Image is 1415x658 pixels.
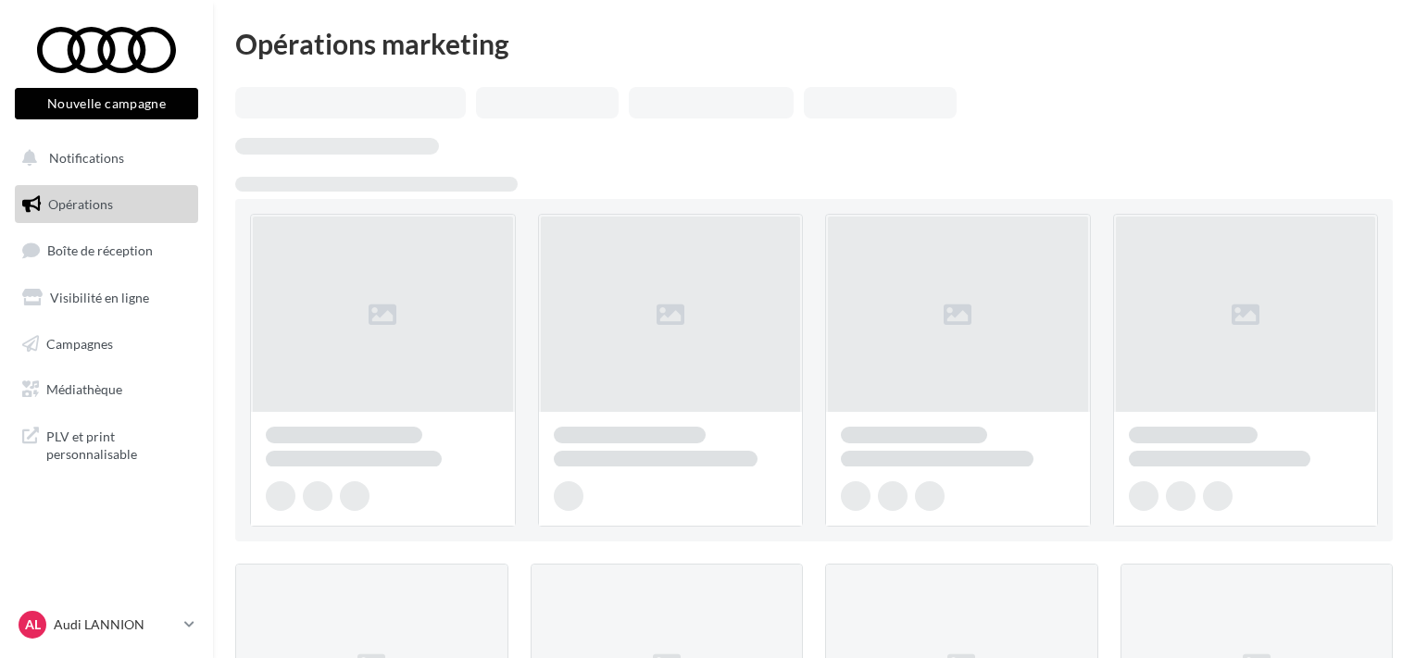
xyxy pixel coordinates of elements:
button: Nouvelle campagne [15,88,198,119]
span: Visibilité en ligne [50,290,149,305]
a: Médiathèque [11,370,202,409]
a: Visibilité en ligne [11,279,202,317]
span: Campagnes [46,335,113,351]
a: Opérations [11,185,202,224]
span: Notifications [49,150,124,166]
a: AL Audi LANNION [15,607,198,642]
a: Campagnes [11,325,202,364]
span: Médiathèque [46,381,122,397]
a: Boîte de réception [11,230,202,270]
span: PLV et print personnalisable [46,424,191,464]
p: Audi LANNION [54,615,177,634]
span: AL [25,615,41,634]
span: Opérations [48,196,113,212]
span: Boîte de réception [47,242,153,258]
button: Notifications [11,139,194,178]
div: Opérations marketing [235,30,1393,57]
a: PLV et print personnalisable [11,416,202,471]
